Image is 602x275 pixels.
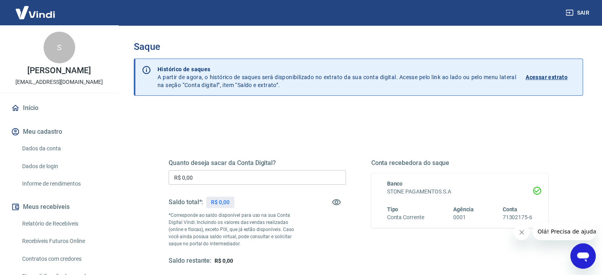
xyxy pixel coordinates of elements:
[27,66,91,75] p: [PERSON_NAME]
[502,213,532,222] h6: 71302175-6
[514,224,530,240] iframe: Fechar mensagem
[215,258,233,264] span: R$ 0,00
[158,65,516,89] p: A partir de agora, o histórico de saques será disponibilizado no extrato da sua conta digital. Ac...
[570,243,596,269] iframe: Botão para abrir a janela de mensagens
[9,123,109,140] button: Meu cadastro
[158,65,516,73] p: Histórico de saques
[15,78,103,86] p: [EMAIL_ADDRESS][DOMAIN_NAME]
[169,212,302,247] p: *Corresponde ao saldo disponível para uso na sua Conta Digital Vindi. Incluindo os valores das ve...
[5,6,66,12] span: Olá! Precisa de ajuda?
[387,188,533,196] h6: STONE PAGAMENTOS S.A
[526,65,576,89] a: Acessar extrato
[211,198,230,207] p: R$ 0,00
[564,6,593,20] button: Sair
[9,0,61,25] img: Vindi
[502,206,517,212] span: Conta
[19,216,109,232] a: Relatório de Recebíveis
[19,176,109,192] a: Informe de rendimentos
[169,257,211,265] h5: Saldo restante:
[19,158,109,174] a: Dados de login
[44,32,75,63] div: S
[453,206,474,212] span: Agência
[387,213,424,222] h6: Conta Corrente
[533,223,596,240] iframe: Mensagem da empresa
[169,159,346,167] h5: Quanto deseja sacar da Conta Digital?
[19,233,109,249] a: Recebíveis Futuros Online
[134,41,583,52] h3: Saque
[453,213,474,222] h6: 0001
[169,198,203,206] h5: Saldo total*:
[387,206,399,212] span: Tipo
[526,73,568,81] p: Acessar extrato
[387,180,403,187] span: Banco
[19,251,109,267] a: Contratos com credores
[9,99,109,117] a: Início
[9,198,109,216] button: Meus recebíveis
[371,159,549,167] h5: Conta recebedora do saque
[19,140,109,157] a: Dados da conta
